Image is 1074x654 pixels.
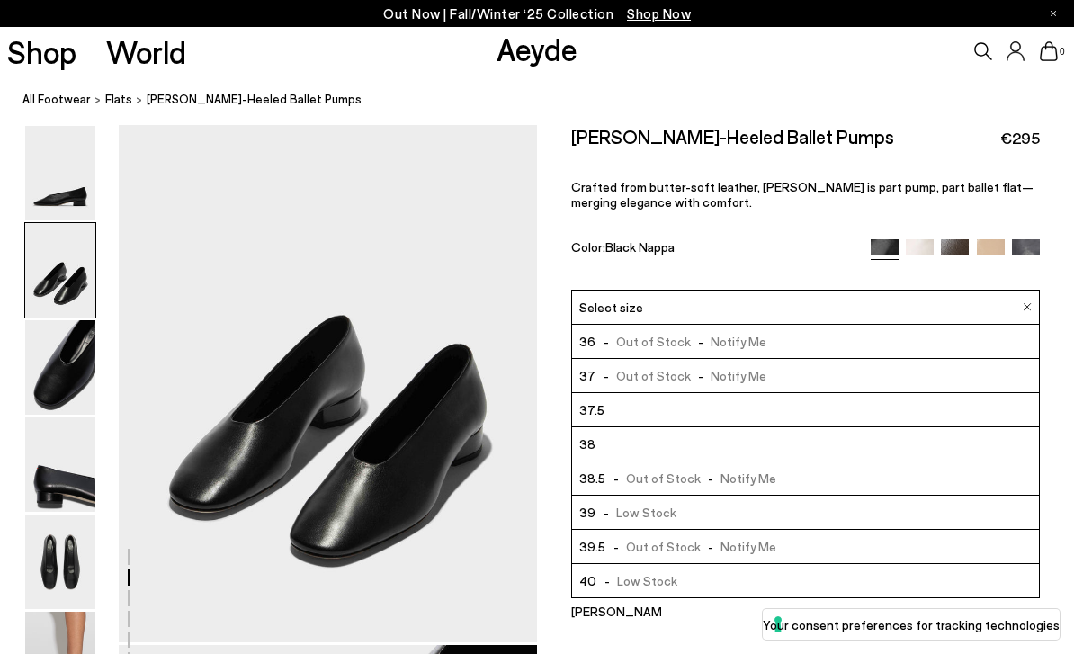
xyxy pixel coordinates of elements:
span: 37 [579,364,595,387]
span: 40 [579,569,596,592]
a: 0 [1040,41,1058,61]
h2: [PERSON_NAME]-Heeled Ballet Pumps [571,125,894,148]
span: Crafted from butter-soft leather, [PERSON_NAME] is part pump, part ballet flat—merging elegance w... [571,179,1034,210]
a: World [106,36,186,67]
span: - [701,470,720,486]
span: - [605,539,625,554]
span: - [595,505,615,520]
a: All Footwear [22,90,91,109]
p: Out Now | Fall/Winter ‘25 Collection [383,3,691,25]
p: [PERSON_NAME] [571,604,661,619]
span: Out of Stock Notify Me [605,535,776,558]
span: - [691,334,711,349]
span: 37.5 [579,399,604,421]
span: [PERSON_NAME]-Heeled Ballet Pumps [147,90,362,109]
img: Delia Low-Heeled Ballet Pumps - Image 2 [25,223,95,318]
div: Color: [571,239,855,260]
span: Navigate to /collections/new-in [627,5,691,22]
span: - [691,368,711,383]
nav: breadcrumb [22,76,1074,125]
span: 0 [1058,47,1067,57]
span: - [595,368,615,383]
img: Delia Low-Heeled Ballet Pumps - Image 5 [25,515,95,609]
span: Low Stock [596,569,676,592]
span: 39.5 [579,535,605,558]
span: Out of Stock Notify Me [605,467,776,489]
span: 38.5 [579,467,605,489]
a: Aeyde [497,30,577,67]
button: Your consent preferences for tracking technologies [763,609,1060,640]
span: - [701,539,720,554]
img: Delia Low-Heeled Ballet Pumps - Image 4 [25,417,95,512]
span: Low Stock [595,501,676,524]
span: 36 [579,330,595,353]
span: Black Nappa [605,239,675,255]
span: 39 [579,501,595,524]
span: Select size [579,298,643,317]
img: Delia Low-Heeled Ballet Pumps - Image 1 [25,126,95,220]
span: Out of Stock Notify Me [595,364,766,387]
span: 38 [579,433,595,455]
span: flats [105,92,132,106]
label: Your consent preferences for tracking technologies [763,615,1060,634]
span: €295 [1000,127,1040,149]
span: Out of Stock Notify Me [595,330,766,353]
span: - [595,334,615,349]
a: Shop [7,36,76,67]
span: - [596,573,616,588]
span: - [605,470,625,486]
a: flats [105,90,132,109]
img: Delia Low-Heeled Ballet Pumps - Image 3 [25,320,95,415]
